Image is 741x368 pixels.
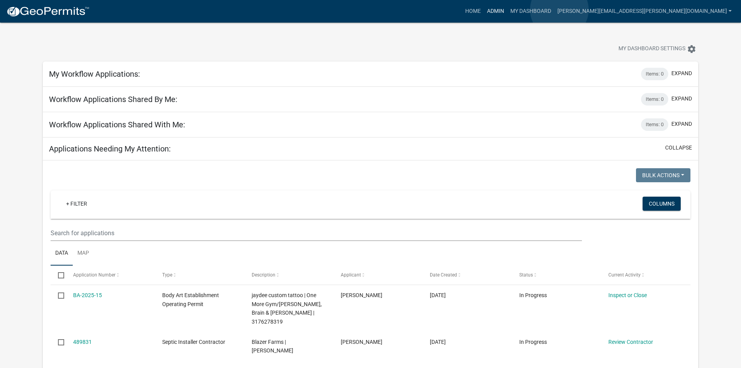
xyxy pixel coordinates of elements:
button: expand [671,120,692,128]
span: Status [519,272,533,278]
h5: Workflow Applications Shared With Me: [49,120,185,129]
a: Review Contractor [608,339,653,345]
input: Search for applications [51,225,582,241]
div: Items: 0 [641,93,668,106]
span: 10/08/2025 [430,292,446,298]
span: jeffrey downey [341,292,382,298]
div: Items: 0 [641,68,668,80]
a: 489831 [73,339,92,345]
span: In Progress [519,339,547,345]
span: My Dashboard Settings [618,44,685,54]
a: Inspect or Close [608,292,647,298]
span: jaydee custom tattoo | One More Gym/Cox, Brain & Haley | 3176278319 [252,292,322,325]
h5: Applications Needing My Attention: [49,144,171,153]
span: Current Activity [608,272,641,278]
span: Septic Installer Contractor [162,339,225,345]
button: collapse [665,144,692,152]
span: Body Art Establishment Operating Permit [162,292,219,307]
a: Home [462,4,484,19]
datatable-header-cell: Date Created [422,266,512,284]
datatable-header-cell: Current Activity [601,266,690,284]
div: Items: 0 [641,118,668,131]
a: + Filter [60,197,93,211]
a: Map [73,241,94,266]
button: Bulk Actions [636,168,690,182]
a: BA-2025-15 [73,292,102,298]
button: Columns [643,197,681,211]
datatable-header-cell: Description [244,266,333,284]
span: Applicant [341,272,361,278]
datatable-header-cell: Select [51,266,65,284]
span: 10/08/2025 [430,339,446,345]
span: Application Number [73,272,116,278]
span: Blazer Farms | Richard Blazer [252,339,293,354]
a: Data [51,241,73,266]
span: Type [162,272,172,278]
span: In Progress [519,292,547,298]
button: expand [671,95,692,103]
datatable-header-cell: Applicant [333,266,422,284]
span: Date Created [430,272,457,278]
datatable-header-cell: Status [512,266,601,284]
a: [PERSON_NAME][EMAIL_ADDRESS][PERSON_NAME][DOMAIN_NAME] [554,4,735,19]
a: My Dashboard [507,4,554,19]
span: richard blazer [341,339,382,345]
h5: Workflow Applications Shared By Me: [49,95,177,104]
datatable-header-cell: Application Number [66,266,155,284]
button: expand [671,69,692,77]
a: Admin [484,4,507,19]
datatable-header-cell: Type [155,266,244,284]
i: settings [687,44,696,54]
button: My Dashboard Settingssettings [612,41,702,56]
h5: My Workflow Applications: [49,69,140,79]
span: Description [252,272,275,278]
